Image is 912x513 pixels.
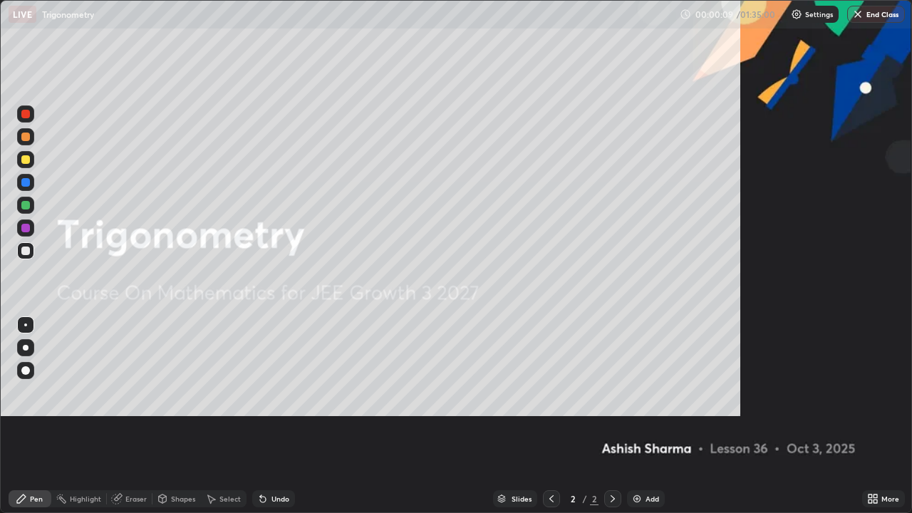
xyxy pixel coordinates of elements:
img: class-settings-icons [791,9,802,20]
div: Pen [30,495,43,502]
div: Shapes [171,495,195,502]
div: 2 [566,494,580,503]
p: Settings [805,11,833,18]
div: Undo [271,495,289,502]
div: Eraser [125,495,147,502]
div: / [583,494,587,503]
div: Highlight [70,495,101,502]
div: More [881,495,899,502]
p: LIVE [13,9,32,20]
img: add-slide-button [631,493,643,504]
div: Add [646,495,659,502]
p: Trigonometry [42,9,94,20]
img: end-class-cross [852,9,864,20]
div: Select [219,495,241,502]
div: 2 [590,492,598,505]
div: Slides [512,495,532,502]
button: End Class [847,6,905,23]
